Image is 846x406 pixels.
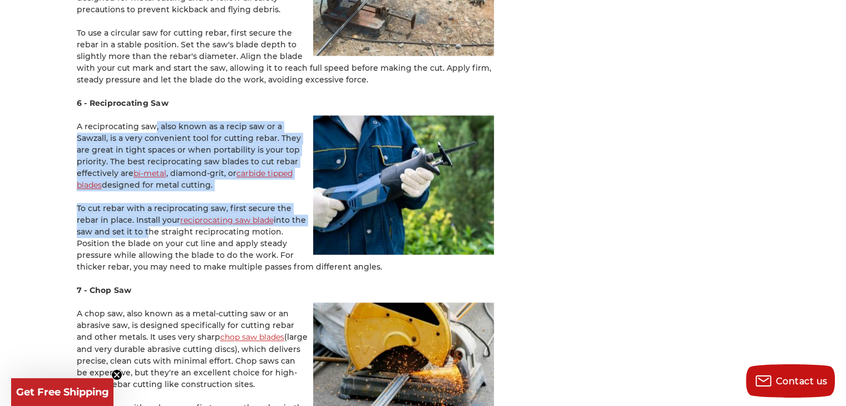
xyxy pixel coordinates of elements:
img: Working holding a reciprocating saw which can be used to cut rebar. [313,115,494,255]
div: Get Free ShippingClose teaser [11,378,113,406]
p: A reciprocating saw, also known as a recip saw or a Sawzall, is a very convenient tool for cuttin... [77,121,494,191]
button: Contact us [746,364,835,398]
a: chop saw blades [220,332,284,342]
h4: 7 - Chop Saw [77,285,494,296]
span: Contact us [776,376,828,387]
span: Get Free Shipping [16,386,109,398]
a: reciprocating saw blade [180,215,274,225]
button: Close teaser [111,369,122,380]
a: carbide tipped blades [77,168,293,190]
h4: 6 - Reciprocating Saw [77,97,494,109]
p: To cut rebar with a reciprocating saw, first secure the rebar in place. Install your into the saw... [77,203,494,273]
p: A chop saw, also known as a metal-cutting saw or an abrasive saw, is designed specifically for cu... [77,308,494,390]
p: To use a circular saw for cutting rebar, first secure the rebar in a stable position. Set the saw... [77,27,494,86]
a: bi-metal [133,168,166,178]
